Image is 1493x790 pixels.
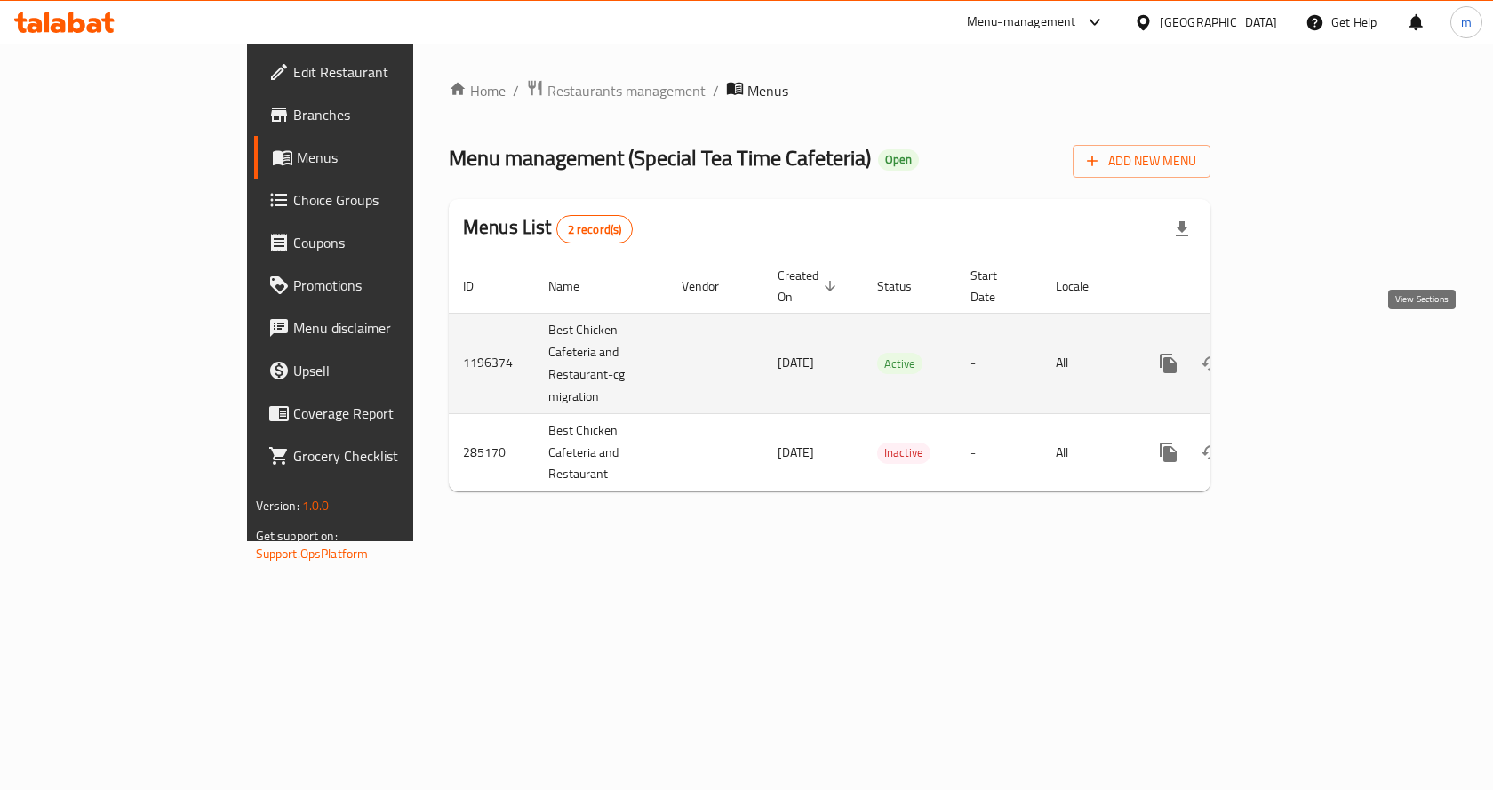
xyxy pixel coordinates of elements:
[293,104,483,125] span: Branches
[293,275,483,296] span: Promotions
[293,317,483,339] span: Menu disclaimer
[1133,259,1332,314] th: Actions
[449,79,1210,102] nav: breadcrumb
[1147,431,1190,474] button: more
[747,80,788,101] span: Menus
[967,12,1076,33] div: Menu-management
[297,147,483,168] span: Menus
[547,80,706,101] span: Restaurants management
[254,221,497,264] a: Coupons
[254,264,497,307] a: Promotions
[254,392,497,435] a: Coverage Report
[463,214,633,243] h2: Menus List
[778,351,814,374] span: [DATE]
[1161,208,1203,251] div: Export file
[256,524,338,547] span: Get support on:
[778,441,814,464] span: [DATE]
[956,313,1042,413] td: -
[1461,12,1472,32] span: m
[254,307,497,349] a: Menu disclaimer
[1160,12,1277,32] div: [GEOGRAPHIC_DATA]
[878,152,919,167] span: Open
[878,149,919,171] div: Open
[534,313,667,413] td: Best Chicken Cafeteria and Restaurant-cg migration
[254,349,497,392] a: Upsell
[254,93,497,136] a: Branches
[970,265,1020,307] span: Start Date
[256,494,299,517] span: Version:
[526,79,706,102] a: Restaurants management
[254,179,497,221] a: Choice Groups
[1147,342,1190,385] button: more
[449,259,1332,492] table: enhanced table
[956,413,1042,491] td: -
[254,435,497,477] a: Grocery Checklist
[713,80,719,101] li: /
[293,445,483,467] span: Grocery Checklist
[463,275,497,297] span: ID
[877,353,922,374] div: Active
[557,221,633,238] span: 2 record(s)
[254,136,497,179] a: Menus
[293,360,483,381] span: Upsell
[877,443,930,464] div: Inactive
[877,275,935,297] span: Status
[1042,313,1133,413] td: All
[1190,431,1233,474] button: Change Status
[513,80,519,101] li: /
[254,51,497,93] a: Edit Restaurant
[778,265,842,307] span: Created On
[293,189,483,211] span: Choice Groups
[877,354,922,374] span: Active
[293,232,483,253] span: Coupons
[302,494,330,517] span: 1.0.0
[548,275,603,297] span: Name
[534,413,667,491] td: Best Chicken Cafeteria and Restaurant
[1042,413,1133,491] td: All
[293,61,483,83] span: Edit Restaurant
[1056,275,1112,297] span: Locale
[1087,150,1196,172] span: Add New Menu
[1073,145,1210,178] button: Add New Menu
[682,275,742,297] span: Vendor
[256,542,369,565] a: Support.OpsPlatform
[449,138,871,178] span: Menu management ( Special Tea Time Cafeteria )
[877,443,930,463] span: Inactive
[293,403,483,424] span: Coverage Report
